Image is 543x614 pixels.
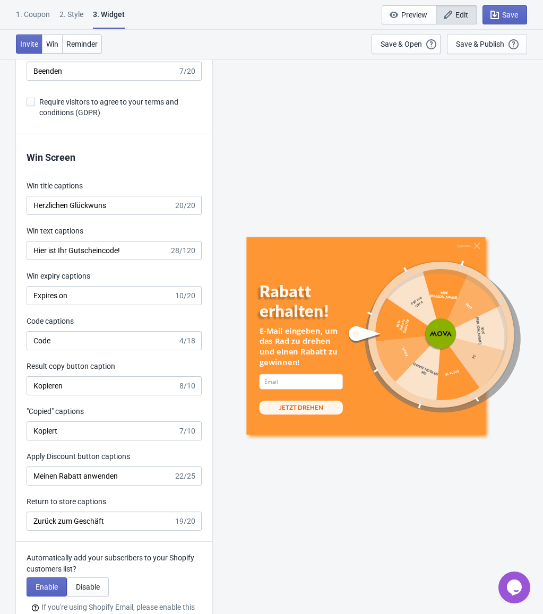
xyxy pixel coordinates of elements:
[16,9,50,28] div: 1. Coupon
[76,583,100,591] span: Disable
[447,34,527,54] button: Save & Publish
[39,97,202,118] span: Require visitors to agree to your terms and conditions (GDPR)
[259,374,342,390] input: Email
[259,326,342,368] div: E-Mail eingeben, um das Rad zu drehen und einen Rabatt zu gewinnen!
[42,34,63,54] button: Win
[482,5,527,24] button: Save
[27,577,67,596] button: Enable
[16,34,42,54] button: Invite
[27,361,115,371] label: Result copy button caption
[279,403,323,412] div: JETZT DREHEN
[455,11,468,19] span: Edit
[46,40,58,48] span: Win
[62,34,102,54] button: Reminder
[27,552,202,575] p: Automatically add your subscribers to your Shopify customers list?
[27,451,130,462] label: Apply Discount button captions
[27,226,83,236] label: Win text captions
[27,496,106,507] label: Return to store captions
[436,5,477,24] button: Edit
[66,40,98,48] span: Reminder
[59,9,83,28] div: 2 . Style
[67,577,109,596] button: Disable
[382,5,436,24] button: Preview
[27,150,202,165] p: Win Screen
[93,9,125,29] div: 3. Widget
[456,244,470,248] div: Beenden
[502,11,518,19] span: Save
[259,281,359,321] div: Rabatt erhalten!
[36,583,58,591] span: Enable
[381,40,422,48] div: Save & Open
[372,34,441,54] button: Save & Open
[27,180,83,191] label: Win title captions
[456,40,504,48] div: Save & Publish
[401,11,427,19] span: Preview
[498,572,532,603] iframe: chat widget
[27,316,74,326] label: Code captions
[27,406,84,417] label: "Copied" captions
[20,40,38,48] span: Invite
[27,271,90,281] label: Win expiry captions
